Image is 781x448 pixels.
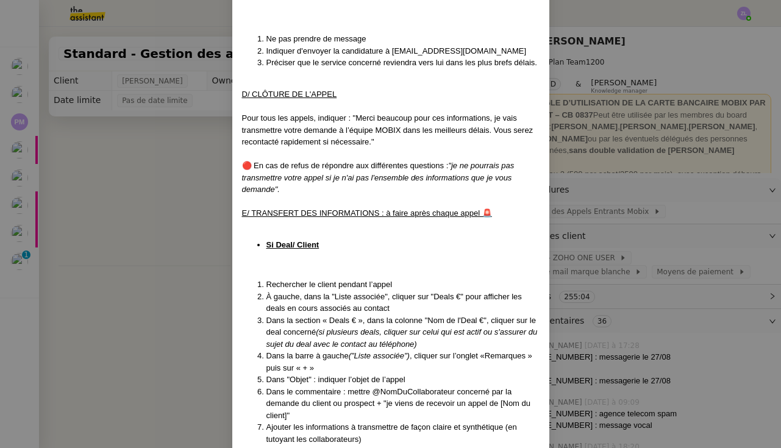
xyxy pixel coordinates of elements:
[266,421,540,445] li: Ajouter les informations à transmettre de façon claire et synthétique (en tutoyant les collaborat...
[266,386,540,422] li: Dans le commentaire : mettre @NomDuCollaborateur concerné par la demande du client ou prospect + ...
[266,33,540,45] li: Ne pas prendre de message
[242,160,540,196] div: 🔴 En cas de refus de répondre aux différentes questions :
[266,45,540,57] li: Indiquer d'envoyer la candidature à [EMAIL_ADDRESS][DOMAIN_NAME]
[242,161,515,194] em: "je ne pourrais pas transmettre votre appel si je n'ai pas l'ensemble des informations que je vou...
[266,374,540,386] li: Dans "Objet" : indiquer l’objet de l’appel
[242,208,492,218] u: E/ TRANSFERT DES INFORMATIONS : à faire après chaque appel 🚨
[266,327,538,349] em: (si plusieurs deals, cliquer sur celui qui est actif ou s'assurer du sujet du deal avec le contac...
[266,291,540,315] li: À gauche, dans la "Liste associée", cliquer sur "Deals €" pour afficher les deals en cours associ...
[266,240,319,249] u: Si Deal/ Client
[266,350,540,374] li: Dans la barre à gauche , cliquer sur l’onglet «Remarques » puis sur « + »
[266,315,540,350] li: Dans la section « Deals € », dans la colonne "Nom de l'Deal €", cliquer sur le deal concerné
[266,279,540,291] li: Rechercher le client pendant l’appel
[242,90,337,99] u: D/ CLÔTURE DE L'APPEL
[349,351,410,360] em: ("Liste associée")
[242,112,540,148] div: Pour tous les appels, indiquer : "Merci beaucoup pour ces informations, je vais transmettre votre...
[266,57,540,69] li: Préciser que le service concerné reviendra vers lui dans les plus brefs délais.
